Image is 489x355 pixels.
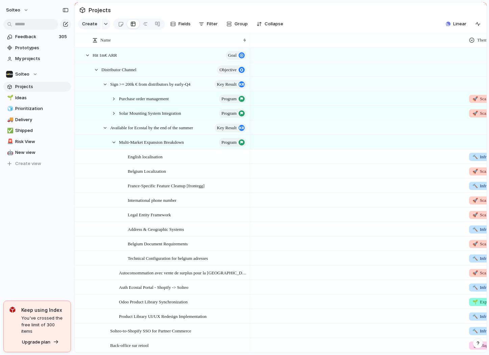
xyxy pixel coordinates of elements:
[472,299,478,304] span: 🌱
[221,109,237,118] span: program
[110,124,193,131] span: Available for Ecostal by the end of the summer
[221,94,237,104] span: program
[119,312,206,320] span: Product Library UI/UX Redesign Implementation
[6,7,20,13] span: solteo
[7,116,12,124] div: 🚚
[101,65,137,73] span: Distributor Channel
[217,123,237,133] span: key result
[207,21,218,27] span: Filter
[128,182,204,189] span: France-Specific Feature Cleanup [frontegg]
[472,183,478,188] span: 🔨
[15,33,57,40] span: Feedback
[221,138,237,147] span: program
[6,138,13,145] button: 🚨
[196,19,220,29] button: Filter
[472,285,478,290] span: 🔨
[3,32,71,42] a: Feedback305
[82,21,97,27] span: Create
[119,94,169,102] span: Purchase order management
[3,126,71,136] a: ✅Shipped
[3,147,71,158] a: 🤖New view
[128,153,163,160] span: English localisation
[254,19,286,29] button: Collapse
[472,212,478,217] span: 🚀
[15,160,41,167] span: Create view
[3,43,71,53] a: Prototypes
[87,4,112,16] span: Projects
[21,315,65,335] span: You've crossed the free limit of 300 items
[3,5,32,16] button: solteo
[217,65,246,74] button: objective
[472,154,478,159] span: 🔨
[119,298,188,305] span: Odoo Product Library Synchronization
[110,80,190,88] span: Sign >= 200k € from distributors by early-Q4
[15,55,69,62] span: My projects
[219,65,237,75] span: objective
[472,198,478,203] span: 🚀
[22,339,50,346] span: Upgrade plan
[119,109,181,117] span: Solar Mounting System Integration
[59,33,68,40] span: 305
[3,104,71,114] a: 🧊Prioritization
[100,37,111,44] span: Name
[223,19,251,29] button: Group
[15,127,69,134] span: Shipped
[215,124,246,132] button: key result
[128,254,208,262] span: Technical Configuration for belgium adresses
[128,196,176,204] span: International phone number
[93,51,117,59] span: Hit 1m€ ARR
[7,127,12,135] div: ✅
[219,94,246,103] button: program
[219,138,246,147] button: program
[6,105,13,112] button: 🧊
[128,225,184,233] span: Address & Geographic Systems
[265,21,283,27] span: Collapse
[168,19,193,29] button: Fields
[15,83,69,90] span: Projects
[472,270,478,275] span: 🚀
[3,115,71,125] a: 🚚Delivery
[110,341,149,349] span: Back-office sur retool
[78,19,101,29] button: Create
[472,111,478,116] span: 🚀
[443,19,469,29] button: Linear
[7,105,12,113] div: 🧊
[472,343,478,348] span: 🔮
[15,149,69,156] span: New view
[472,314,478,319] span: 🔨
[453,21,466,27] span: Linear
[3,54,71,64] a: My projects
[20,337,61,347] button: Upgrade plan
[110,327,191,334] span: Solteo-to-Shopify SSO for Partner Commerce
[119,283,188,291] span: Auth Ecostal Portal - Shopify -> Solteo
[472,328,478,333] span: 🔨
[21,306,65,313] span: Keep using Index
[119,269,247,276] span: Autoconsommation avec vente de surplus pour la [GEOGRAPHIC_DATA]
[6,127,13,134] button: ✅
[7,138,12,145] div: 🚨
[472,227,478,232] span: 🔨
[15,105,69,112] span: Prioritization
[3,82,71,92] a: Projects
[226,51,246,60] button: goal
[472,169,478,174] span: 🚀
[472,256,478,261] span: 🔨
[3,137,71,147] a: 🚨Risk View
[6,149,13,156] button: 🤖
[119,138,184,146] span: Multi-Market Expansion Breakdown
[219,109,246,118] button: program
[128,211,171,218] span: Legal Entity Framework
[472,96,478,101] span: 🚀
[3,93,71,103] a: 🌱Ideas
[6,116,13,123] button: 🚚
[178,21,191,27] span: Fields
[7,94,12,102] div: 🌱
[15,116,69,123] span: Delivery
[6,94,13,101] button: 🌱
[472,241,478,246] span: 🚀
